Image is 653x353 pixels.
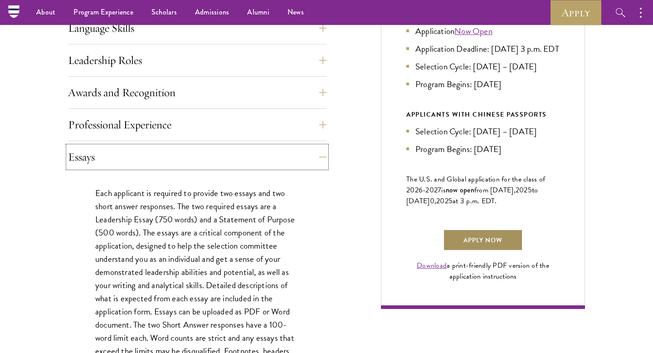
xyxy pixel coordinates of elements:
a: Download [417,260,447,271]
span: The U.S. and Global application for the class of 202 [406,174,545,196]
span: 202 [516,185,528,196]
span: 0 [430,196,434,206]
span: 5 [528,185,532,196]
span: 6 [419,185,423,196]
span: at 3 p.m. EDT. [453,196,497,206]
button: Leadership Roles [68,49,326,71]
div: APPLICANTS WITH CHINESE PASSPORTS [406,109,560,120]
li: Application Deadline: [DATE] 3 p.m. EDT [406,42,560,55]
a: Apply Now [443,229,523,251]
span: 7 [438,185,441,196]
li: Selection Cycle: [DATE] – [DATE] [406,60,560,73]
span: from [DATE], [474,185,516,196]
li: Program Begins: [DATE] [406,78,560,91]
button: Awards and Recognition [68,82,326,103]
li: Application [406,25,560,38]
span: , [434,196,436,206]
a: Now Open [454,25,492,38]
button: Essays [68,146,326,168]
button: Language Skills [68,17,326,39]
li: Selection Cycle: [DATE] – [DATE] [406,125,560,138]
span: -202 [423,185,438,196]
li: Program Begins: [DATE] [406,142,560,156]
span: now open [446,185,474,195]
span: 202 [436,196,448,206]
span: to [DATE] [406,185,538,206]
button: Professional Experience [68,114,326,136]
span: 5 [448,196,453,206]
div: a print-friendly PDF version of the application instructions [406,260,560,282]
span: is [441,185,446,196]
